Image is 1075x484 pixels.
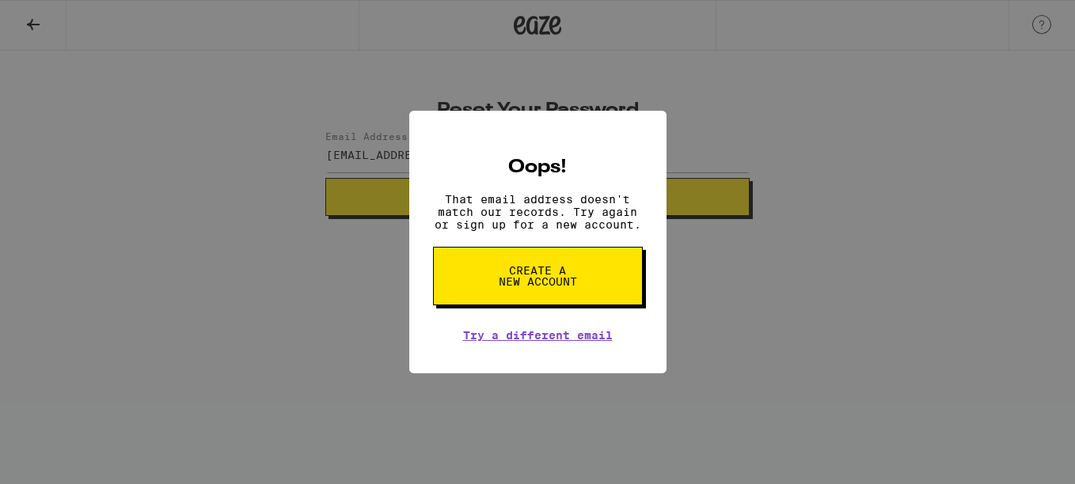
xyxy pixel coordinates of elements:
[508,158,567,177] h2: Oops!
[433,247,643,305] button: Create a new account
[433,193,643,231] p: That email address doesn't match our records. Try again or sign up for a new account.
[463,329,613,342] a: Try a different email
[497,265,579,287] span: Create a new account
[9,11,114,24] span: Hi. Need any help?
